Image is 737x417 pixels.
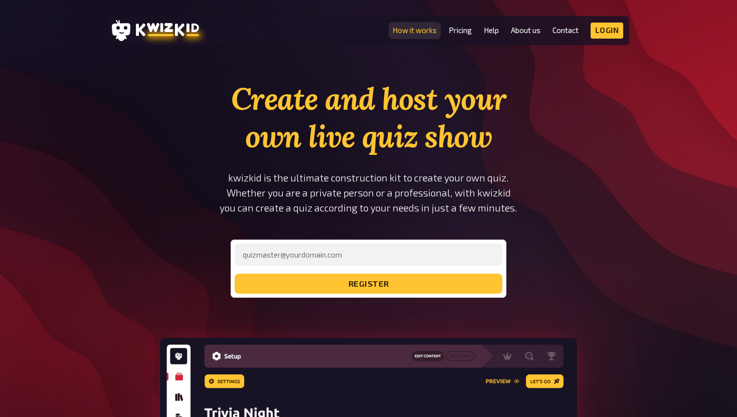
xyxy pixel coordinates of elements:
[591,23,624,39] a: Login
[199,170,538,216] p: kwizkid is the ultimate construction kit to create your own quiz. Whether you are a private perso...
[199,80,538,155] h1: Create and host your own live quiz show
[393,26,437,35] a: How it works
[484,26,499,35] a: Help
[235,244,502,266] input: quizmaster@yourdomain.com
[511,26,540,35] a: About us
[449,26,472,35] a: Pricing
[552,26,579,35] a: Contact
[235,274,502,294] button: register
